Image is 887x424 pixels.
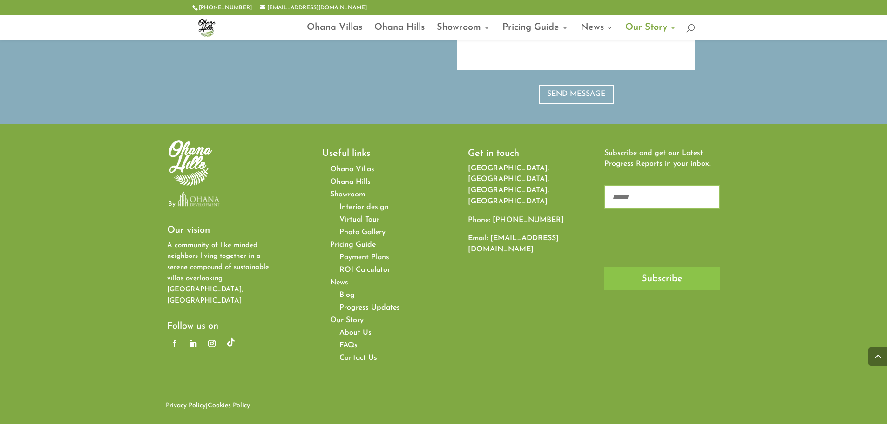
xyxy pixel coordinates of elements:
[581,24,613,40] a: News
[167,242,269,304] span: A community of like minded neighbors living together in a serene compound of sustainable villas o...
[167,138,215,188] img: white-ohana-hills
[339,266,390,274] a: ROI Calculator
[330,279,348,286] span: News
[437,24,490,40] a: Showroom
[167,322,264,336] h2: Follow us on
[339,254,389,261] a: Payment Plans
[330,241,376,249] span: Pricing Guide
[339,329,372,337] a: About Us
[208,402,250,409] a: Cookies Policy
[204,336,219,351] a: Follow on Instagram
[468,233,565,256] p: Email:
[330,166,374,173] a: Ohana Villas
[168,199,176,210] p: By
[539,85,614,104] button: Send Message
[194,15,219,40] img: ohana-hills
[642,274,683,283] span: Subscribe
[339,216,379,223] a: Virtual Tour
[199,5,252,11] a: [PHONE_NUMBER]
[547,90,605,98] span: Send Message
[330,316,364,324] span: Our Story
[468,163,565,215] p: [GEOGRAPHIC_DATA], [GEOGRAPHIC_DATA], [GEOGRAPHIC_DATA], [GEOGRAPHIC_DATA]
[307,24,362,40] a: Ohana Villas
[330,191,365,198] span: Showroom
[167,226,264,240] h2: Our vision
[176,188,222,210] img: Ohana-Development-Logo-Final (1)
[468,215,565,234] p: Phone:
[625,24,677,40] a: Our Story
[167,336,182,351] a: Follow on Facebook
[604,267,720,290] button: Subscribe
[260,5,367,11] a: [EMAIL_ADDRESS][DOMAIN_NAME]
[339,342,358,349] a: FAQs
[339,203,389,211] a: Interior design
[468,235,559,253] a: [EMAIL_ADDRESS][DOMAIN_NAME]
[374,24,425,40] a: Ohana Hills
[604,221,746,257] iframe: reCAPTCHA
[339,229,386,236] a: Photo Gallery
[468,149,565,163] h2: Get in touch
[339,291,355,299] a: Blog
[339,354,377,362] a: Contact Us
[186,336,201,351] a: Follow on LinkedIn
[166,402,206,409] a: Privacy Policy
[223,336,238,351] a: Follow on google-plus
[166,400,722,411] p: |
[339,304,400,311] a: Progress Updates
[604,148,720,170] p: Subscribe and get our Latest Progress Reports in your inbox.
[502,24,569,40] a: Pricing Guide
[330,178,371,186] a: Ohana Hills
[493,216,564,224] a: [PHONE_NUMBER]
[322,149,419,163] h2: Useful links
